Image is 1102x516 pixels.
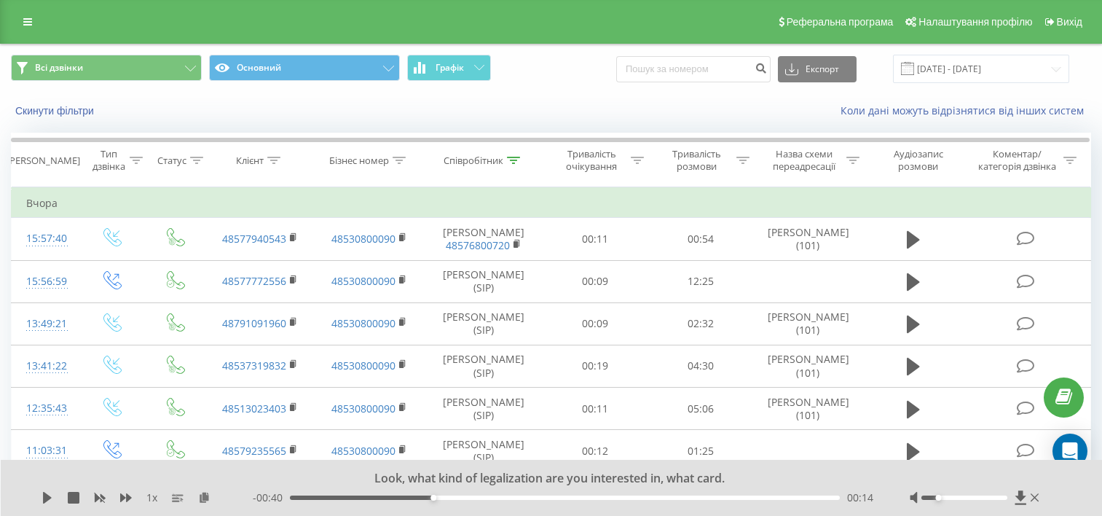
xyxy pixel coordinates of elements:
[222,232,286,246] a: 48577940543
[26,267,64,296] div: 15:56:59
[543,302,648,345] td: 00:09
[847,490,873,505] span: 00:14
[753,345,862,387] td: [PERSON_NAME] (101)
[543,260,648,302] td: 00:09
[236,155,264,167] div: Клієнт
[648,388,753,430] td: 05:06
[787,16,894,28] span: Реферальна програма
[1052,434,1087,469] div: Open Intercom Messenger
[331,316,395,330] a: 48530800090
[407,55,491,81] button: Графік
[157,155,186,167] div: Статус
[425,260,543,302] td: [PERSON_NAME] (SIP)
[35,62,83,74] span: Всі дзвінки
[556,148,628,173] div: Тривалість очікування
[11,55,202,81] button: Всі дзвінки
[616,56,771,82] input: Пошук за номером
[331,232,395,246] a: 48530800090
[841,103,1091,117] a: Коли дані можуть відрізнятися вiд інших систем
[141,471,942,487] div: Look, what kind of legalization are you interested in, what card.
[222,402,286,415] a: 48513023403
[425,345,543,387] td: [PERSON_NAME] (SIP)
[935,495,941,501] div: Accessibility label
[446,238,510,252] a: 48576800720
[918,16,1032,28] span: Налаштування профілю
[26,224,64,253] div: 15:57:40
[7,155,80,167] div: [PERSON_NAME]
[329,155,389,167] div: Бізнес номер
[11,104,101,117] button: Скинути фільтри
[331,359,395,372] a: 48530800090
[975,148,1060,173] div: Коментар/категорія дзвінка
[425,388,543,430] td: [PERSON_NAME] (SIP)
[543,218,648,260] td: 00:11
[543,345,648,387] td: 00:19
[430,495,436,501] div: Accessibility label
[92,148,126,173] div: Тип дзвінка
[26,394,64,423] div: 12:35:43
[222,274,286,288] a: 48577772556
[648,218,753,260] td: 00:54
[543,388,648,430] td: 00:11
[778,56,857,82] button: Експорт
[436,63,464,73] span: Графік
[753,388,862,430] td: [PERSON_NAME] (101)
[26,310,64,338] div: 13:49:21
[543,430,648,472] td: 00:12
[146,490,157,505] span: 1 x
[331,402,395,415] a: 48530800090
[222,359,286,372] a: 48537319832
[766,148,843,173] div: Назва схеми переадресації
[12,189,1091,218] td: Вчора
[425,430,543,472] td: [PERSON_NAME] (SIP)
[661,148,733,173] div: Тривалість розмови
[444,155,503,167] div: Співробітник
[425,218,543,260] td: [PERSON_NAME]
[876,148,961,173] div: Аудіозапис розмови
[26,352,64,380] div: 13:41:22
[253,490,290,505] span: - 00:40
[1057,16,1082,28] span: Вихід
[648,345,753,387] td: 04:30
[222,316,286,330] a: 48791091960
[648,430,753,472] td: 01:25
[209,55,400,81] button: Основний
[753,218,862,260] td: [PERSON_NAME] (101)
[425,302,543,345] td: [PERSON_NAME] (SIP)
[26,437,64,465] div: 11:03:31
[648,260,753,302] td: 12:25
[753,302,862,345] td: [PERSON_NAME] (101)
[331,444,395,458] a: 48530800090
[648,302,753,345] td: 02:32
[222,444,286,458] a: 48579235565
[331,274,395,288] a: 48530800090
